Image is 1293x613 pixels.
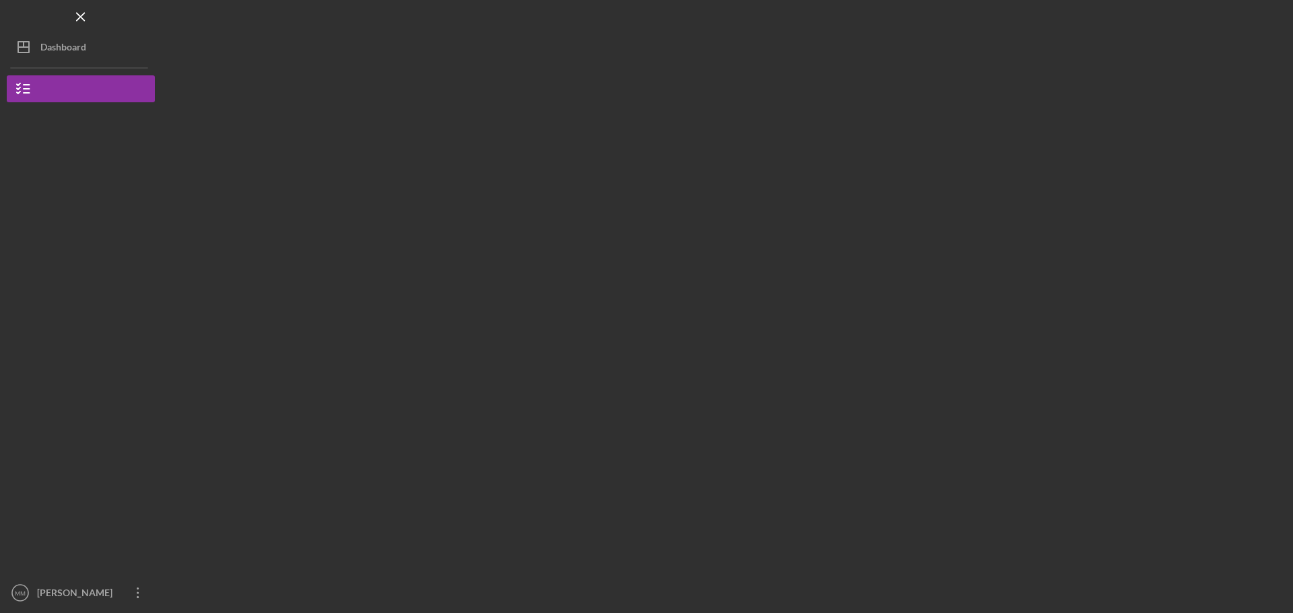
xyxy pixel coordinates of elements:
[7,34,155,61] button: Dashboard
[15,589,26,597] text: MM
[34,579,121,610] div: [PERSON_NAME]
[7,579,155,606] button: MM[PERSON_NAME]
[40,34,86,64] div: Dashboard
